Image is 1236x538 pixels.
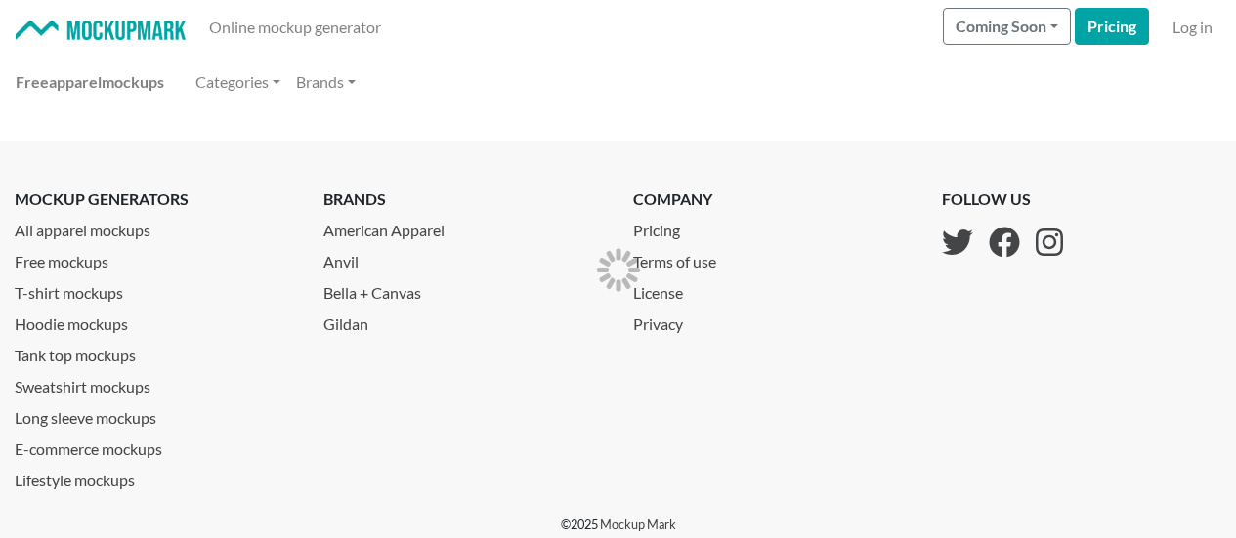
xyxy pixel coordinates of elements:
[1075,8,1149,45] a: Pricing
[288,62,363,102] a: Brands
[8,62,172,102] a: Freeapparelmockups
[323,273,603,305] a: Bella + Canvas
[633,273,732,305] a: License
[201,8,389,47] a: Online mockup generator
[633,211,732,242] a: Pricing
[600,517,676,532] a: Mockup Mark
[561,516,676,534] p: © 2025
[323,211,603,242] a: American Apparel
[15,398,294,430] a: Long sleeve mockups
[1165,8,1220,47] a: Log in
[323,305,603,336] a: Gildan
[49,72,102,91] span: apparel
[16,21,186,41] img: Mockup Mark
[15,367,294,398] a: Sweatshirt mockups
[323,187,603,211] p: brands
[942,187,1063,211] p: follow us
[633,242,732,273] a: Terms of use
[15,336,294,367] a: Tank top mockups
[15,242,294,273] a: Free mockups
[943,8,1071,45] button: Coming Soon
[15,461,294,492] a: Lifestyle mockups
[633,305,732,336] a: Privacy
[15,187,294,211] p: mockup generators
[188,62,288,102] a: Categories
[323,242,603,273] a: Anvil
[15,430,294,461] a: E-commerce mockups
[15,305,294,336] a: Hoodie mockups
[633,187,732,211] p: company
[15,273,294,305] a: T-shirt mockups
[15,211,294,242] a: All apparel mockups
